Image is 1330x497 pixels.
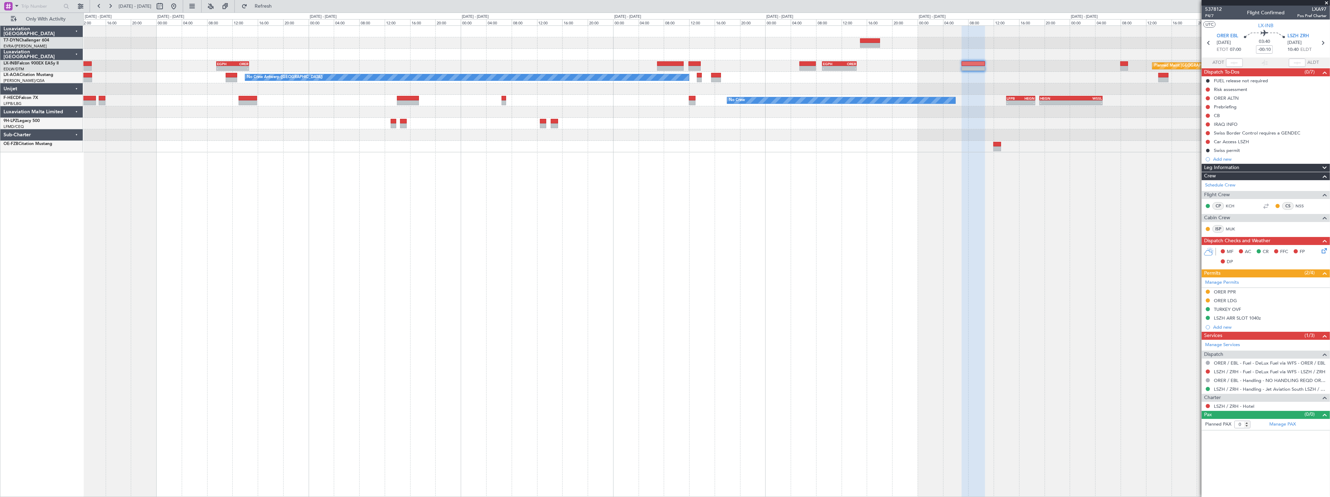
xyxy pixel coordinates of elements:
div: CS [1282,202,1294,210]
div: 08:00 [359,19,385,25]
span: ATOT [1213,59,1224,66]
a: Manage Permits [1205,279,1239,286]
span: P4/7 [1205,13,1222,19]
div: EGPH [823,62,840,66]
span: LX-INB [3,61,17,66]
span: Pax [1204,411,1212,419]
span: FP [1300,248,1305,255]
div: ORER [840,62,856,66]
span: AC [1245,248,1251,255]
span: Flight Crew [1204,191,1230,199]
a: Manage PAX [1269,421,1296,428]
span: F-HECD [3,96,19,100]
div: - [1071,101,1102,105]
span: Leg Information [1204,164,1239,172]
span: 537812 [1205,6,1222,13]
div: 00:00 [156,19,182,25]
div: [DATE] - [DATE] [919,14,946,20]
span: Crew [1204,172,1216,180]
div: 12:00 [385,19,410,25]
a: OE-FZBCitation Mustang [3,142,52,146]
span: [DATE] - [DATE] [119,3,151,9]
a: LSZH / ZRH - Hotel [1214,403,1254,409]
div: ORER [233,62,248,66]
div: [DATE] - [DATE] [310,14,337,20]
button: Only With Activity [8,14,76,25]
a: Schedule Crew [1205,182,1235,189]
div: - [233,66,248,70]
div: - [1021,101,1035,105]
div: Swiss permit [1214,147,1240,153]
div: 20:00 [283,19,309,25]
div: Car Access LSZH [1214,139,1249,145]
div: CB [1214,113,1220,118]
div: CP [1212,202,1224,210]
div: 04:00 [1095,19,1121,25]
span: (2/4) [1305,269,1315,276]
div: LFPB [1007,96,1021,100]
div: Add new [1213,324,1327,330]
input: --:-- [1226,59,1243,67]
div: No Crew Antwerp ([GEOGRAPHIC_DATA]) [247,72,323,83]
div: 08:00 [207,19,233,25]
a: ORER / EBL - Handling - NO HANDLING REQD ORER/EBL [1214,377,1327,383]
div: - [840,66,856,70]
div: HEGN [1040,96,1071,100]
div: 20:00 [435,19,461,25]
span: LX-AOA [3,73,20,77]
div: 08:00 [664,19,689,25]
div: 20:00 [588,19,613,25]
a: NSS [1295,203,1311,209]
div: 16:00 [715,19,740,25]
div: No Crew [729,95,745,106]
span: DP [1227,259,1233,266]
a: LSZH / ZRH - Handling - Jet Aviation South LSZH / ZRH [1214,386,1327,392]
div: Flight Confirmed [1247,9,1285,17]
div: LSZH ARR SLOT 1040z [1214,315,1261,321]
div: - [1040,101,1071,105]
div: [DATE] - [DATE] [85,14,112,20]
div: WSSL [1071,96,1102,100]
div: ORER ALTN [1214,95,1239,101]
div: 04:00 [182,19,207,25]
span: LXA97 [1297,6,1327,13]
div: FUEL release not required [1214,78,1268,84]
div: ORER PPR [1214,289,1236,295]
div: 16:00 [410,19,436,25]
div: [DATE] - [DATE] [614,14,641,20]
a: F-HECDFalcon 7X [3,96,38,100]
span: Pos Pref Charter [1297,13,1327,19]
div: 12:00 [842,19,867,25]
div: 04:00 [943,19,969,25]
div: Swiss Border Control requires a GENDEC [1214,130,1300,136]
div: Prebriefing [1214,104,1237,110]
span: (0/7) [1305,68,1315,76]
span: Dispatch To-Dos [1204,68,1239,76]
span: [DATE] [1217,39,1231,46]
span: LSZH ZRH [1287,33,1309,40]
a: T7-DYNChallenger 604 [3,38,49,43]
span: 9H-LPZ [3,119,17,123]
div: 16:00 [867,19,892,25]
div: 08:00 [968,19,994,25]
div: [DATE] - [DATE] [766,14,793,20]
a: KCH [1226,203,1241,209]
a: 9H-LPZLegacy 500 [3,119,40,123]
span: MF [1227,248,1233,255]
span: Permits [1204,269,1220,277]
div: 12:00 [1146,19,1172,25]
div: 00:00 [309,19,334,25]
span: Only With Activity [18,17,74,22]
div: 20:00 [131,19,156,25]
div: [DATE] - [DATE] [1071,14,1098,20]
div: Planned Maint [GEOGRAPHIC_DATA] ([GEOGRAPHIC_DATA]) [1154,61,1264,71]
a: ORER / EBL - Fuel - DeLux Fuel via WFS - ORER / EBL [1214,360,1325,366]
div: 20:00 [1045,19,1070,25]
span: (1/3) [1305,332,1315,339]
div: 04:00 [639,19,664,25]
div: 16:00 [1019,19,1045,25]
span: 03:40 [1259,38,1270,45]
span: LX-INB [1258,22,1273,29]
div: 20:00 [892,19,918,25]
div: [DATE] - [DATE] [157,14,184,20]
